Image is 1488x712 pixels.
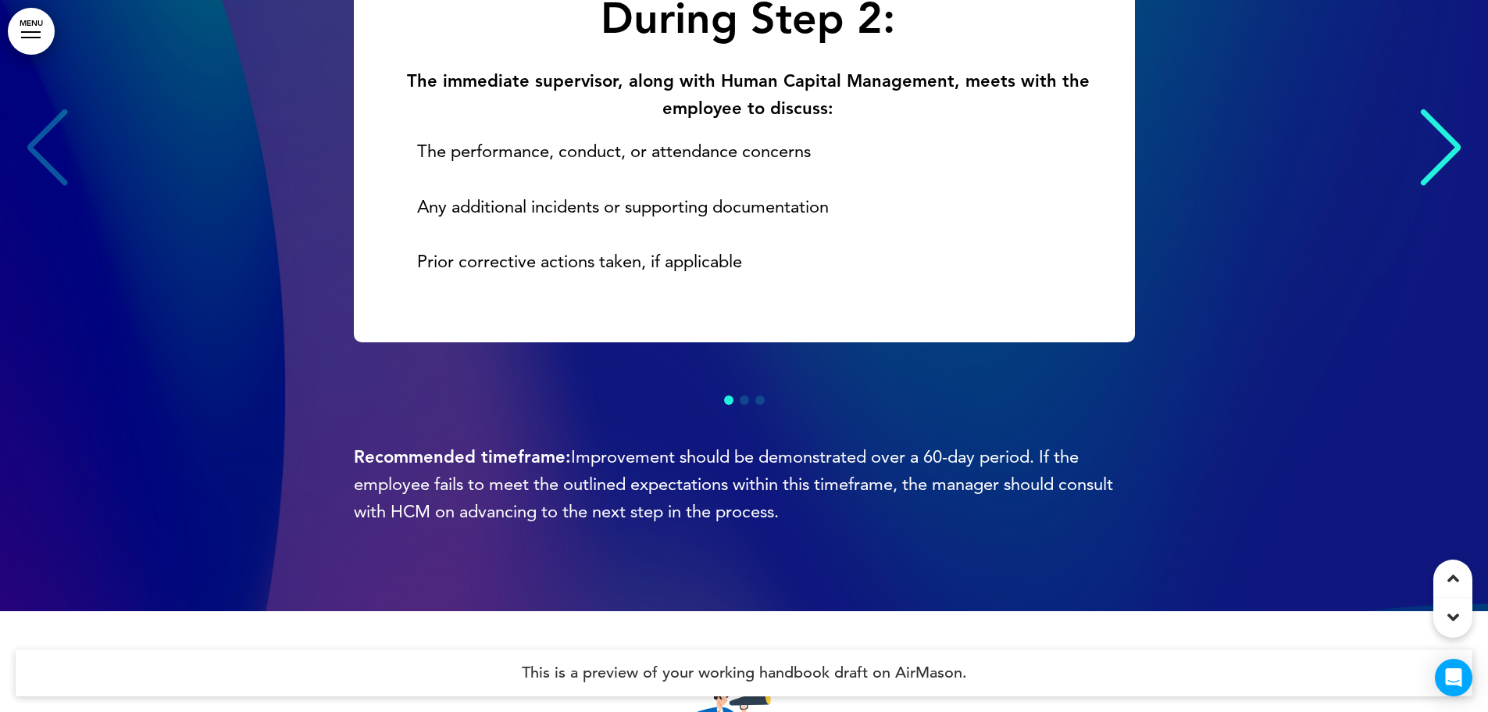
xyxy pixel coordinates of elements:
[354,446,1113,522] span: Improvement should be demonstrated over a 60-day period. If the employee fails to meet the outlin...
[1417,109,1465,187] div: Next slide
[724,395,733,405] span: Go to slide 1
[740,395,749,405] span: Go to slide 2
[407,70,1090,119] span: The immediate supervisor, along with Human Capital Management, meets with the employee to discuss:
[16,649,1472,696] h4: This is a preview of your working handbook draft on AirMason.
[8,8,55,55] a: MENU
[417,251,742,272] span: Prior corrective actions taken, if applicable
[755,395,765,405] span: Go to slide 3
[417,141,811,162] span: The performance, conduct, or attendance concerns
[1435,659,1472,696] div: Open Intercom Messenger
[417,196,829,217] span: Any additional incidents or supporting documentation
[354,446,571,467] strong: Recommended timeframe:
